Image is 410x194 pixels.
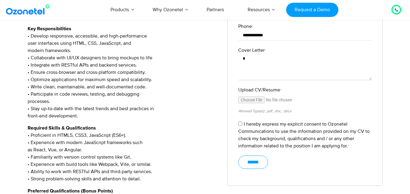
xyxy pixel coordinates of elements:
[28,189,113,193] strong: Preferred Qualifications (Bonus Points)
[28,26,71,31] strong: Key Responsibilities
[238,109,291,113] small: Allowed Type(s): .pdf, .doc, .docx
[28,126,96,130] strong: Required Skills & Qualifications
[28,124,219,182] p: • Proficient in HTML5, CSS3, JavaScript (ES6+). • Experience with modern JavaScript frameworks su...
[238,121,370,149] label: I hereby express my explicit consent to Ozonetel Communications to use the information provided o...
[238,23,372,30] label: Phone
[238,86,372,94] label: Upload CV/Resume
[28,25,219,120] p: • Develop responsive, accessible, and high-performance user interfaces using HTML, CSS, JavaScrip...
[238,47,372,54] label: Cover Letter
[286,3,338,17] a: Request a Demo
